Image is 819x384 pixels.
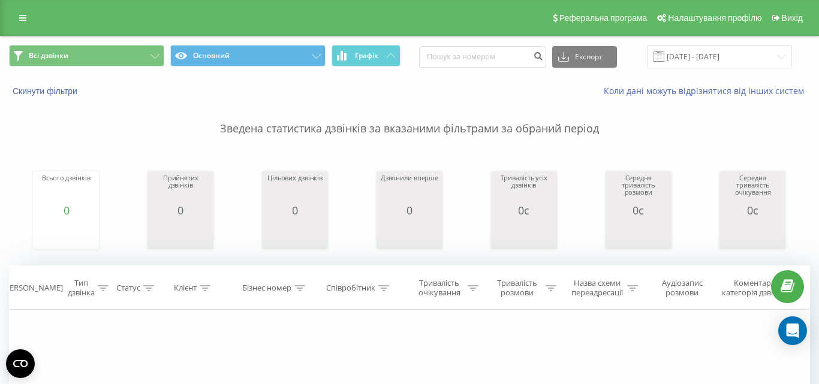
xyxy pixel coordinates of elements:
div: Аудіозапис розмови [652,278,713,298]
div: 0 [267,204,323,216]
button: Графік [332,45,401,66]
div: Коментар/категорія дзвінка [719,278,789,298]
p: Зведена статистика дзвінків за вказаними фільтрами за обраний період [9,97,810,137]
div: 0с [722,204,782,216]
div: Всього дзвінків [42,174,90,204]
div: Дзвонили вперше [381,174,438,204]
div: Статус [116,283,140,294]
div: [PERSON_NAME] [2,283,63,294]
span: Всі дзвінки [29,51,68,61]
div: 0 [42,204,90,216]
span: Реферальна програма [559,13,648,23]
div: Клієнт [174,283,197,294]
div: Середня тривалість очікування [722,174,782,204]
button: Основний [170,45,326,66]
div: Бізнес номер [242,283,291,294]
div: Тривалість очікування [414,278,464,298]
button: Всі дзвінки [9,45,164,66]
a: Коли дані можуть відрізнятися вiд інших систем [604,85,810,96]
div: Тривалість усіх дзвінків [494,174,554,204]
button: Скинути фільтри [9,86,83,96]
div: Тип дзвінка [68,278,95,298]
div: Тривалість розмови [492,278,543,298]
div: Назва схеми переадресації [570,278,624,298]
div: Співробітник [326,283,375,294]
div: 0 [381,204,438,216]
div: 0 [150,204,210,216]
button: Експорт [552,46,617,68]
span: Вихід [782,13,803,23]
div: 0с [609,204,669,216]
button: Open CMP widget [6,349,35,378]
span: Графік [355,52,378,60]
div: Прийнятих дзвінків [150,174,210,204]
div: 0с [494,204,554,216]
div: Цільових дзвінків [267,174,323,204]
div: Open Intercom Messenger [778,316,807,345]
input: Пошук за номером [419,46,546,68]
span: Налаштування профілю [668,13,761,23]
div: Середня тривалість розмови [609,174,669,204]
